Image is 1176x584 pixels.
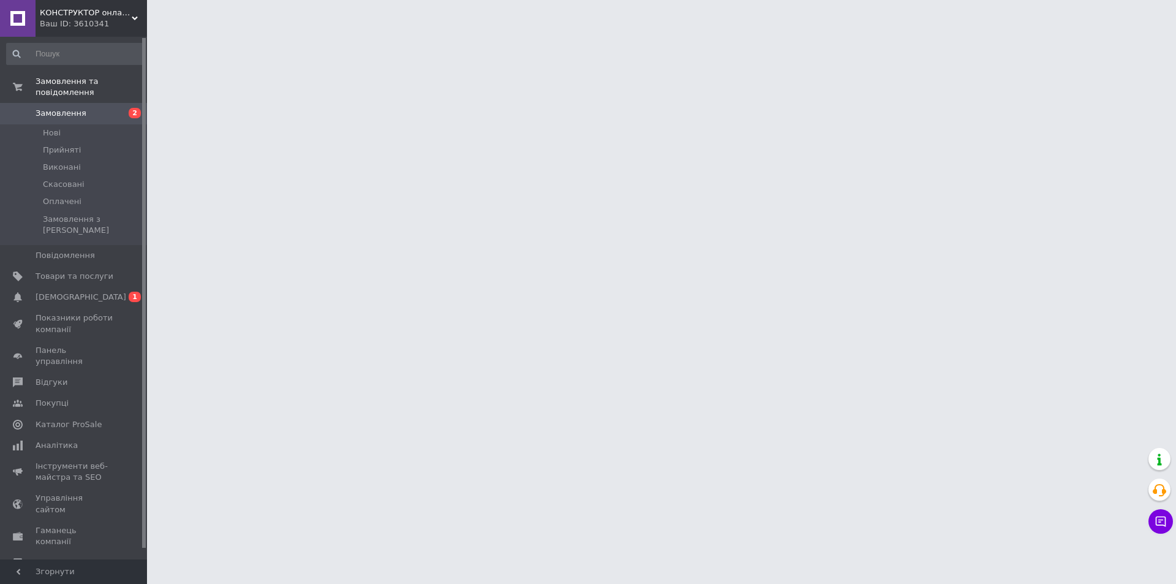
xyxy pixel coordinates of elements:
[43,145,81,156] span: Прийняті
[6,43,145,65] input: Пошук
[36,76,147,98] span: Замовлення та повідомлення
[36,493,113,515] span: Управління сайтом
[36,398,69,409] span: Покупці
[43,179,85,190] span: Скасовані
[129,292,141,302] span: 1
[43,196,81,207] span: Оплачені
[40,18,147,29] div: Ваш ID: 3610341
[36,377,67,388] span: Відгуки
[36,525,113,547] span: Гаманець компанії
[36,419,102,430] span: Каталог ProSale
[36,557,67,568] span: Маркет
[36,461,113,483] span: Інструменти веб-майстра та SEO
[36,108,86,119] span: Замовлення
[43,162,81,173] span: Виконані
[36,313,113,335] span: Показники роботи компанії
[36,345,113,367] span: Панель управління
[1148,509,1173,534] button: Чат з покупцем
[129,108,141,118] span: 2
[43,127,61,138] span: Нові
[43,214,143,236] span: Замовлення з [PERSON_NAME]
[36,440,78,451] span: Аналітика
[40,7,132,18] span: КОНСТРУКТОР онлайн-магазин
[36,250,95,261] span: Повідомлення
[36,271,113,282] span: Товари та послуги
[36,292,126,303] span: [DEMOGRAPHIC_DATA]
